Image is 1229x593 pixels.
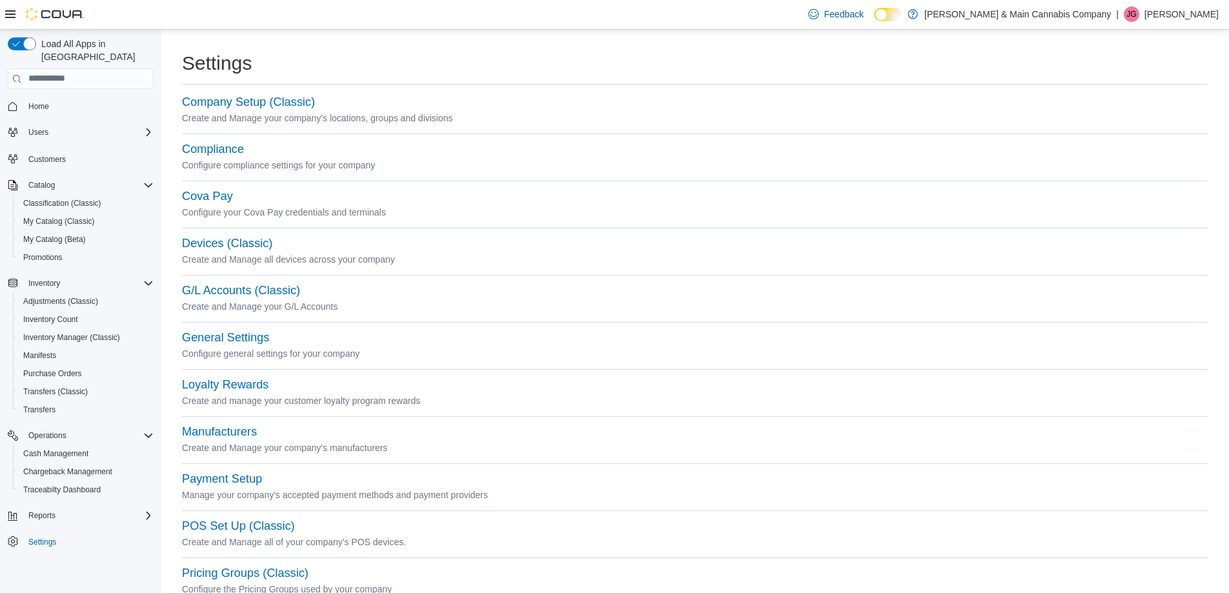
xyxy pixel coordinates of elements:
span: Operations [28,430,66,441]
span: My Catalog (Classic) [18,214,154,229]
span: Inventory [23,276,154,291]
button: Customers [3,149,159,168]
span: Reports [28,510,55,521]
span: Adjustments (Classic) [23,296,98,307]
button: Cash Management [13,445,159,463]
a: Home [23,99,54,114]
span: Purchase Orders [23,368,82,379]
button: Transfers (Classic) [13,383,159,401]
span: Transfers [18,402,154,417]
span: Inventory Count [18,312,154,327]
a: Feedback [803,1,868,27]
button: Devices (Classic) [182,237,272,250]
button: Payment Setup [182,472,262,486]
span: Cash Management [23,448,88,459]
a: Cash Management [18,446,94,461]
span: Purchase Orders [18,366,154,381]
button: Operations [23,428,72,443]
button: POS Set Up (Classic) [182,519,295,533]
p: Configure your Cova Pay credentials and terminals [182,205,1208,220]
a: Inventory Count [18,312,83,327]
button: Home [3,97,159,116]
span: My Catalog (Beta) [18,232,154,247]
a: Purchase Orders [18,366,87,381]
span: Inventory Count [23,314,78,325]
button: Inventory Count [13,310,159,328]
button: Traceabilty Dashboard [13,481,159,499]
span: Chargeback Management [23,467,112,477]
span: Inventory [28,278,60,288]
p: Configure compliance settings for your company [182,157,1208,173]
button: My Catalog (Classic) [13,212,159,230]
a: Promotions [18,250,68,265]
button: Manufacturers [182,425,257,439]
span: Users [28,127,48,137]
p: Create and Manage your company's manufacturers [182,440,1208,456]
span: JG [1126,6,1136,22]
p: Create and manage your customer loyalty program rewards [182,393,1208,408]
button: Compliance [182,143,244,156]
button: Company Setup (Classic) [182,95,315,109]
span: Dark Mode [874,21,875,22]
a: Transfers (Classic) [18,384,93,399]
span: Customers [28,154,66,165]
button: Users [23,125,54,140]
span: Classification (Classic) [23,198,101,208]
a: Adjustments (Classic) [18,294,103,309]
button: Pricing Groups (Classic) [182,567,308,580]
span: Settings [23,534,154,550]
span: Home [28,101,49,112]
span: Transfers (Classic) [23,387,88,397]
button: Adjustments (Classic) [13,292,159,310]
img: Cova [26,8,84,21]
span: Inventory Manager (Classic) [23,332,120,343]
span: Classification (Classic) [18,196,154,211]
span: Load All Apps in [GEOGRAPHIC_DATA] [36,37,154,63]
p: [PERSON_NAME] & Main Cannabis Company [924,6,1111,22]
span: Manifests [18,348,154,363]
button: Catalog [3,176,159,194]
span: Feedback [824,8,863,21]
a: My Catalog (Classic) [18,214,100,229]
button: G/L Accounts (Classic) [182,284,300,297]
div: Julie Garcia [1124,6,1139,22]
a: Settings [23,534,61,550]
span: Traceabilty Dashboard [23,485,101,495]
p: Manage your company's accepted payment methods and payment providers [182,487,1208,503]
a: Transfers [18,402,61,417]
button: Transfers [13,401,159,419]
a: Chargeback Management [18,464,117,479]
button: Users [3,123,159,141]
button: Classification (Classic) [13,194,159,212]
nav: Complex example [8,92,154,585]
button: Operations [3,427,159,445]
h1: Settings [182,50,252,76]
span: Promotions [23,252,63,263]
p: Create and Manage all of your company's POS devices. [182,534,1208,550]
span: Reports [23,508,154,523]
span: Customers [23,150,154,166]
a: Manifests [18,348,61,363]
button: Purchase Orders [13,365,159,383]
span: Catalog [23,177,154,193]
button: Inventory [23,276,65,291]
span: My Catalog (Beta) [23,234,86,245]
span: Promotions [18,250,154,265]
button: Promotions [13,248,159,266]
span: Manifests [23,350,56,361]
span: Users [23,125,154,140]
span: Transfers (Classic) [18,384,154,399]
p: [PERSON_NAME] [1144,6,1219,22]
span: My Catalog (Classic) [23,216,95,226]
span: Catalog [28,180,55,190]
span: Home [23,98,154,114]
a: Inventory Manager (Classic) [18,330,125,345]
button: Cova Pay [182,190,233,203]
button: Reports [23,508,61,523]
button: Settings [3,532,159,551]
span: Settings [28,537,56,547]
button: Reports [3,507,159,525]
a: Traceabilty Dashboard [18,482,106,498]
button: Catalog [23,177,60,193]
span: Transfers [23,405,55,415]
